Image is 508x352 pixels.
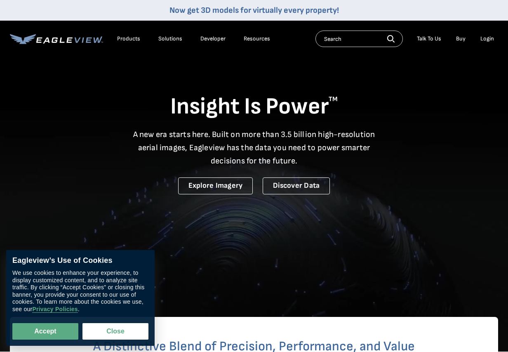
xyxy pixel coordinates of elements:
div: Eagleview’s Use of Cookies [12,256,148,265]
a: Privacy Policies [32,306,78,313]
a: Now get 3D models for virtually every property! [169,5,339,15]
button: Close [82,323,148,340]
h1: Insight Is Power [10,92,498,121]
div: Login [480,35,494,43]
input: Search [315,31,403,47]
div: Talk To Us [417,35,441,43]
a: Buy [456,35,466,43]
p: A new era starts here. Built on more than 3.5 billion high-resolution aerial images, Eagleview ha... [128,128,380,168]
div: Solutions [158,35,182,43]
a: Discover Data [263,177,330,194]
sup: TM [329,95,338,103]
a: Developer [200,35,226,43]
a: Explore Imagery [178,177,253,194]
div: We use cookies to enhance your experience, to display customized content, and to analyze site tra... [12,269,148,313]
button: Accept [12,323,78,340]
div: Products [117,35,140,43]
div: Resources [244,35,270,43]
